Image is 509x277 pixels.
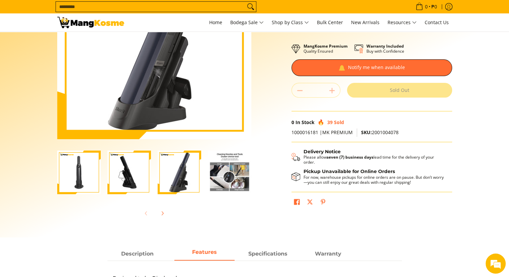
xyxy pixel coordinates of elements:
img: Shark WANDVAC Cordless Handheld Vacuum- Black (Premium) l Mang Kosme [57,17,124,28]
button: Shipping & Delivery [291,149,445,165]
strong: Delivery Notice [304,149,341,155]
p: For now, warehouse pickups for online orders are on pause. But don’t worry—you can still enjoy ou... [304,175,445,185]
span: 0 [424,4,429,9]
span: Resources [388,18,417,27]
span: We are offline. Please leave us a message. [14,85,117,152]
a: Description 2 [238,248,298,261]
a: Home [206,13,226,32]
a: Bulk Center [314,13,346,32]
span: • [414,3,439,10]
p: Please allow lead time for the delivery of your order. [304,155,445,165]
span: Sold [334,119,344,125]
span: New Arrivals [351,19,379,25]
span: Shop by Class [272,18,309,27]
div: Minimize live chat window [110,3,126,19]
span: Home [209,19,222,25]
strong: Features [192,249,217,255]
span: In Stock [295,119,315,125]
span: 1000016181 |MK PREMIUM [291,129,353,135]
img: Shark WANDVAC Cordless Handheld Vacuum WV210 - Black (Premium)-2 [107,151,151,194]
strong: MangKosme Premium [304,43,348,49]
span: Bodega Sale [230,18,264,27]
a: Post on X [305,197,315,209]
a: Description 1 [174,248,235,261]
span: 39 [327,119,333,125]
textarea: Type your message and click 'Submit' [3,183,128,207]
strong: seven (7) business days [327,154,373,160]
p: Buy with Confidence [366,44,404,54]
a: Resources [384,13,420,32]
span: 2001004078 [361,129,399,135]
strong: Warranty Included [366,43,404,49]
strong: Specifications [248,251,287,257]
img: Shark WANDVAC Cordless Handheld Vacuum WV210 - Black (Premium)-4 [208,151,251,194]
span: 0 [291,119,294,125]
em: Submit [98,207,121,216]
span: SKU: [361,129,372,135]
a: Pin on Pinterest [318,197,328,209]
strong: Pickup Unavailable for Online Orders [304,168,395,174]
a: Contact Us [421,13,452,32]
button: Next [155,206,170,221]
a: Shop by Class [268,13,312,32]
button: Search [245,2,256,12]
img: Shark WANDVAC Cordless Handheld Vacuum WV210 - Black (Premium)-1 [57,151,101,194]
span: Contact Us [425,19,449,25]
div: Leave a message [35,38,112,46]
nav: Main Menu [131,13,452,32]
img: Shark WANDVAC Cordless Handheld Vacuum WV210 - Black (Premium)-3 [158,151,201,194]
a: Description [107,248,168,261]
p: Quality Ensured [304,44,348,54]
strong: Warranty [315,251,341,257]
a: New Arrivals [348,13,383,32]
a: Description 3 [298,248,358,261]
span: ₱0 [430,4,438,9]
a: Share on Facebook [292,197,302,209]
a: Bodega Sale [227,13,267,32]
span: Bulk Center [317,19,343,25]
